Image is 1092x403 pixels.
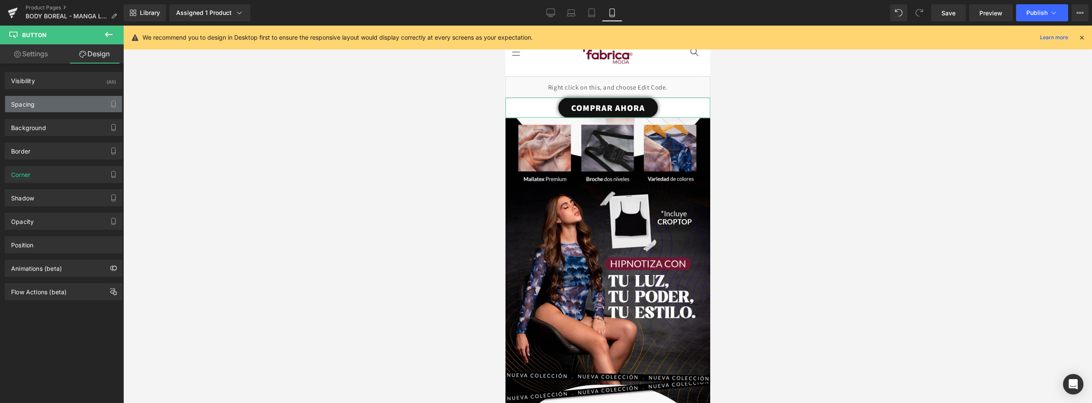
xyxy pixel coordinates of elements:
div: Animations (beta) [11,260,62,272]
img: Punto Fabrica Moda [58,6,147,47]
button: Undo [890,4,907,21]
a: Desktop [540,4,561,21]
button: More [1072,4,1089,21]
summary: Búsqueda [180,17,198,36]
span: BODY BOREAL - MANGA LARGA [26,13,107,20]
button: Redo [911,4,928,21]
a: Design [64,44,125,64]
span: Publish [1026,9,1048,16]
span: Preview [979,9,1002,17]
a: Mobile [602,4,622,21]
button: Publish [1016,4,1068,21]
a: Product Pages [26,4,124,11]
div: Background [11,119,46,131]
div: Position [11,237,33,249]
div: Assigned 1 Product [176,9,244,17]
div: Border [11,143,30,155]
div: Shadow [11,190,34,202]
p: We recommend you to design in Desktop first to ensure the responsive layout would display correct... [142,33,533,42]
div: Corner [11,166,30,178]
a: COMPRAR AHORA [53,72,152,92]
a: Laptop [561,4,581,21]
span: Library [140,9,160,17]
div: Open Intercom Messenger [1063,374,1083,394]
span: Save [941,9,955,17]
a: New Library [124,4,166,21]
a: Preview [969,4,1013,21]
summary: Menú [1,17,20,36]
div: Visibility [11,72,35,84]
div: Flow Actions (beta) [11,284,67,296]
span: Button [22,32,46,38]
a: Punto Fabrica Moda [55,3,151,50]
a: Tablet [581,4,602,21]
div: Opacity [11,213,34,225]
div: (All) [107,72,116,87]
div: Spacing [11,96,35,108]
a: Learn more [1037,32,1072,43]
